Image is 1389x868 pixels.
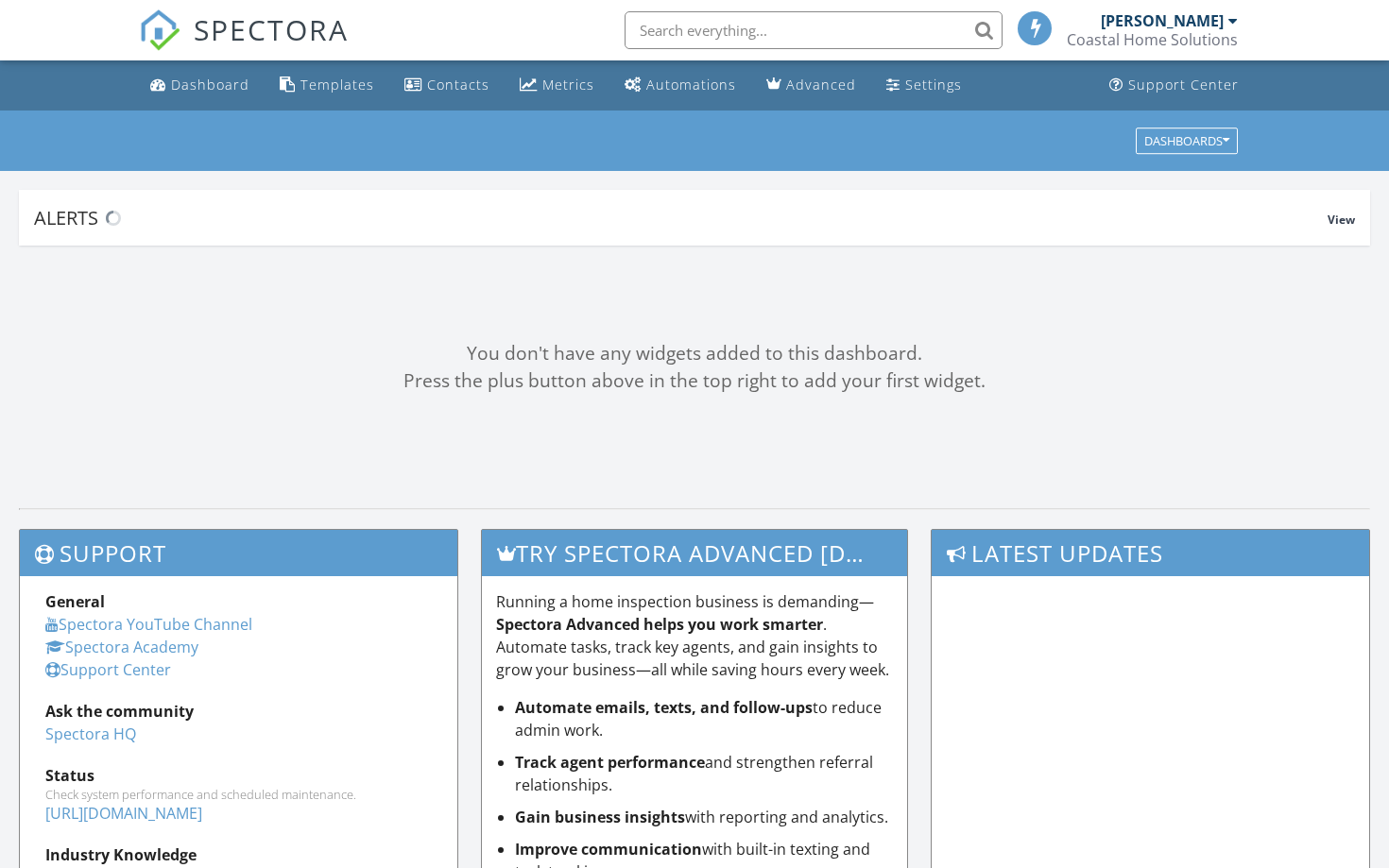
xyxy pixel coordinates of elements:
[19,367,1370,395] div: Press the plus button above in the top right to add your first widget.
[300,76,374,94] div: Templates
[542,76,594,94] div: Metrics
[45,659,171,680] a: Support Center
[45,787,432,802] div: Check system performance and scheduled maintenance.
[139,9,180,51] img: The Best Home Inspection Software - Spectora
[515,752,705,773] strong: Track agent performance
[905,76,962,94] div: Settings
[496,614,823,635] strong: Spectora Advanced helps you work smarter
[45,614,252,635] a: Spectora YouTube Channel
[45,723,136,744] a: Spectora HQ
[20,530,457,576] h3: Support
[1328,212,1355,228] span: View
[646,76,736,94] div: Automations
[427,76,489,94] div: Contacts
[143,68,257,103] a: Dashboard
[512,68,602,103] a: Metrics
[1101,11,1224,30] div: [PERSON_NAME]
[515,807,685,827] strong: Gain business insights
[1102,68,1246,103] a: Support Center
[786,76,856,94] div: Advanced
[515,696,894,741] li: to reduce admin work.
[45,637,198,657] a: Spectora Academy
[45,843,432,866] div: Industry Knowledge
[45,764,432,787] div: Status
[397,68,497,103] a: Contacts
[515,839,702,859] strong: Improve communication
[482,530,908,576] h3: Try spectora advanced [DATE]
[34,205,1328,230] div: Alerts
[272,68,382,103] a: Templates
[194,9,349,49] span: SPECTORA
[1067,30,1238,49] div: Coastal Home Solutions
[1128,76,1239,94] div: Support Center
[625,11,1003,49] input: Search everything...
[45,803,202,824] a: [URL][DOMAIN_NAME]
[515,697,813,718] strong: Automate emails, texts, and follow-ups
[45,700,432,723] div: Ask the community
[759,68,864,103] a: Advanced
[139,26,349,65] a: SPECTORA
[1144,134,1229,147] div: Dashboards
[45,591,105,612] strong: General
[515,751,894,796] li: and strengthen referral relationships.
[617,68,744,103] a: Automations (Basic)
[171,76,249,94] div: Dashboard
[515,806,894,828] li: with reporting and analytics.
[19,340,1370,367] div: You don't have any widgets added to this dashboard.
[1136,128,1238,154] button: Dashboards
[496,590,894,681] p: Running a home inspection business is demanding— . Automate tasks, track key agents, and gain ins...
[932,530,1369,576] h3: Latest Updates
[879,68,969,103] a: Settings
